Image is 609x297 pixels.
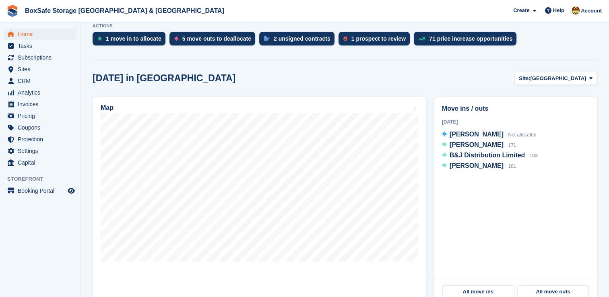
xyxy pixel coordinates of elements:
[4,185,76,196] a: menu
[450,162,504,169] span: [PERSON_NAME]
[18,110,66,122] span: Pricing
[4,87,76,98] a: menu
[174,36,178,41] img: move_outs_to_deallocate_icon-f764333ba52eb49d3ac5e1228854f67142a1ed5810a6f6cc68b1a99e826820c5.svg
[450,152,525,159] span: B&J Distribution Limited
[4,40,76,52] a: menu
[450,131,504,138] span: [PERSON_NAME]
[508,163,516,169] span: 101
[530,74,586,82] span: [GEOGRAPHIC_DATA]
[18,64,66,75] span: Sites
[530,153,538,159] span: 103
[419,37,425,41] img: price_increase_opportunities-93ffe204e8149a01c8c9dc8f82e8f89637d9d84a8eef4429ea346261dce0b2c0.svg
[4,75,76,87] a: menu
[18,29,66,40] span: Home
[4,145,76,157] a: menu
[572,6,580,14] img: Kim
[450,141,504,148] span: [PERSON_NAME]
[93,73,235,84] h2: [DATE] in [GEOGRAPHIC_DATA]
[442,130,537,140] a: [PERSON_NAME] Not allocated
[18,122,66,133] span: Coupons
[6,5,19,17] img: stora-icon-8386f47178a22dfd0bd8f6a31ec36ba5ce8667c1dd55bd0f319d3a0aa187defe.svg
[414,32,520,49] a: 71 price increase opportunities
[66,186,76,196] a: Preview store
[442,118,589,126] div: [DATE]
[4,134,76,145] a: menu
[18,145,66,157] span: Settings
[4,110,76,122] a: menu
[169,32,259,49] a: 5 move outs to deallocate
[519,74,530,82] span: Site:
[4,122,76,133] a: menu
[4,64,76,75] a: menu
[4,52,76,63] a: menu
[442,140,516,151] a: [PERSON_NAME] 171
[18,40,66,52] span: Tasks
[18,75,66,87] span: CRM
[18,134,66,145] span: Protection
[508,142,516,148] span: 171
[514,72,597,85] button: Site: [GEOGRAPHIC_DATA]
[101,104,114,111] h2: Map
[18,87,66,98] span: Analytics
[351,35,406,42] div: 1 prospect to review
[4,99,76,110] a: menu
[264,36,270,41] img: contract_signature_icon-13c848040528278c33f63329250d36e43548de30e8caae1d1a13099fd9432cc5.svg
[259,32,339,49] a: 2 unsigned contracts
[93,23,597,29] p: ACTIONS
[553,6,564,14] span: Help
[182,35,251,42] div: 5 move outs to deallocate
[4,157,76,168] a: menu
[18,157,66,168] span: Capital
[513,6,529,14] span: Create
[4,29,76,40] a: menu
[93,32,169,49] a: 1 move in to allocate
[581,7,602,15] span: Account
[442,161,516,171] a: [PERSON_NAME] 101
[343,36,347,41] img: prospect-51fa495bee0391a8d652442698ab0144808aea92771e9ea1ae160a38d050c398.svg
[18,52,66,63] span: Subscriptions
[429,35,512,42] div: 71 price increase opportunities
[22,4,227,17] a: BoxSafe Storage [GEOGRAPHIC_DATA] & [GEOGRAPHIC_DATA]
[97,36,102,41] img: move_ins_to_allocate_icon-fdf77a2bb77ea45bf5b3d319d69a93e2d87916cf1d5bf7949dd705db3b84f3ca.svg
[508,132,536,138] span: Not allocated
[106,35,161,42] div: 1 move in to allocate
[442,151,538,161] a: B&J Distribution Limited 103
[18,185,66,196] span: Booking Portal
[18,99,66,110] span: Invoices
[339,32,414,49] a: 1 prospect to review
[442,104,589,113] h2: Move ins / outs
[7,175,80,183] span: Storefront
[274,35,330,42] div: 2 unsigned contracts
